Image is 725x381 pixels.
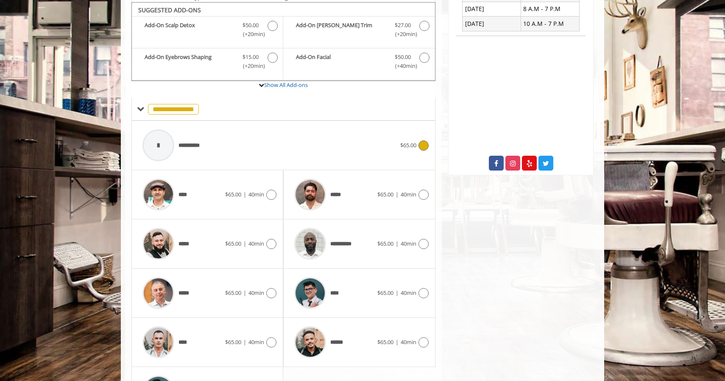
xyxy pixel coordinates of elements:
[396,338,399,346] span: |
[145,21,234,39] b: Add-On Scalp Detox
[225,190,241,198] span: $65.00
[145,53,234,70] b: Add-On Eyebrows Shaping
[264,81,308,89] a: Show All Add-ons
[136,53,279,73] label: Add-On Eyebrows Shaping
[390,62,415,70] span: (+40min )
[225,240,241,247] span: $65.00
[521,17,579,31] td: 10 A.M - 7 P.M
[131,2,435,81] div: The Made Man Master Haircut Add-onS
[400,141,416,149] span: $65.00
[243,338,246,346] span: |
[248,289,264,297] span: 40min
[225,338,241,346] span: $65.00
[238,62,263,70] span: (+20min )
[463,2,521,16] td: [DATE]
[396,190,399,198] span: |
[396,240,399,247] span: |
[377,240,393,247] span: $65.00
[377,289,393,297] span: $65.00
[287,21,430,41] label: Add-On Beard Trim
[390,30,415,39] span: (+20min )
[238,30,263,39] span: (+20min )
[136,21,279,41] label: Add-On Scalp Detox
[225,289,241,297] span: $65.00
[521,2,579,16] td: 8 A.M - 7 P.M
[243,240,246,247] span: |
[401,240,416,247] span: 40min
[377,338,393,346] span: $65.00
[243,53,259,62] span: $15.00
[287,53,430,73] label: Add-On Facial
[296,21,386,39] b: Add-On [PERSON_NAME] Trim
[401,190,416,198] span: 40min
[463,17,521,31] td: [DATE]
[396,289,399,297] span: |
[243,289,246,297] span: |
[395,21,411,30] span: $27.00
[296,53,386,70] b: Add-On Facial
[377,190,393,198] span: $65.00
[243,21,259,30] span: $50.00
[395,53,411,62] span: $50.00
[243,190,246,198] span: |
[401,338,416,346] span: 40min
[248,338,264,346] span: 40min
[138,6,201,14] b: SUGGESTED ADD-ONS
[248,190,264,198] span: 40min
[401,289,416,297] span: 40min
[248,240,264,247] span: 40min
